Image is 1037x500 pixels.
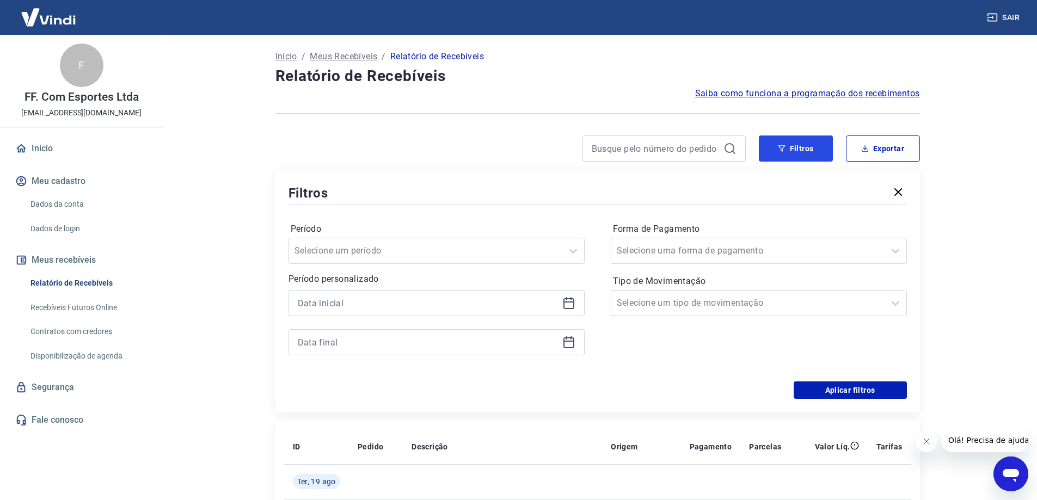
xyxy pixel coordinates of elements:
[916,430,937,452] iframe: Fechar mensagem
[749,441,781,452] p: Parcelas
[26,320,150,343] a: Contratos com credores
[876,441,903,452] p: Tarifas
[13,375,150,399] a: Segurança
[993,456,1028,491] iframe: Botão para abrir a janela de mensagens
[846,135,920,162] button: Exportar
[592,140,719,157] input: Busque pelo número do pedido
[21,107,142,119] p: [EMAIL_ADDRESS][DOMAIN_NAME]
[291,223,582,236] label: Período
[13,137,150,161] a: Início
[289,273,585,286] p: Período personalizado
[302,50,305,63] p: /
[275,65,920,87] h4: Relatório de Recebíveis
[759,135,833,162] button: Filtros
[298,295,558,311] input: Data inicial
[26,193,150,215] a: Dados da conta
[310,50,377,63] a: Meus Recebíveis
[382,50,385,63] p: /
[293,441,300,452] p: ID
[412,441,448,452] p: Descrição
[297,476,336,487] span: Ter, 19 ago
[613,275,905,288] label: Tipo de Movimentação
[611,441,637,452] p: Origem
[13,1,84,34] img: Vindi
[794,381,907,399] button: Aplicar filtros
[60,44,103,87] div: F
[690,441,732,452] p: Pagamento
[985,8,1024,28] button: Sair
[26,345,150,367] a: Disponibilização de agenda
[358,441,383,452] p: Pedido
[275,50,297,63] a: Início
[26,218,150,240] a: Dados de login
[24,91,139,103] p: FF. Com Esportes Ltda
[13,408,150,432] a: Fale conosco
[613,223,905,236] label: Forma de Pagamento
[13,248,150,272] button: Meus recebíveis
[7,8,91,16] span: Olá! Precisa de ajuda?
[390,50,484,63] p: Relatório de Recebíveis
[695,87,920,100] a: Saiba como funciona a programação dos recebimentos
[298,334,558,350] input: Data final
[26,297,150,319] a: Recebíveis Futuros Online
[815,441,850,452] p: Valor Líq.
[26,272,150,294] a: Relatório de Recebíveis
[289,184,329,202] h5: Filtros
[942,428,1028,452] iframe: Mensagem da empresa
[13,169,150,193] button: Meu cadastro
